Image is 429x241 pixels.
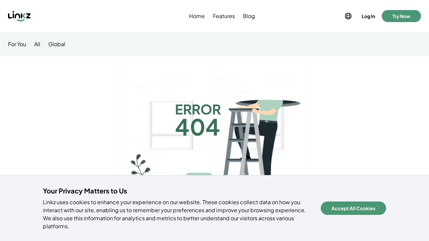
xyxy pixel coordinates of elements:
[43,198,313,230] p: Linkz uses cookies to enhance your experience on our website. These cookies collect data on how y...
[213,12,235,20] span: Features
[242,12,256,20] a: Blog
[243,12,255,20] span: Blog
[211,12,236,20] a: Features
[8,40,26,48] a: For You
[175,99,221,119] h1: ERROR
[360,11,376,21] button: Log In
[188,12,206,20] a: Home
[382,10,421,22] button: Try Now
[48,40,65,48] a: Global
[321,202,386,215] button: Accept All Cookies
[103,56,326,223] img: error_illust
[34,40,40,48] a: All
[189,12,205,20] span: Home
[8,11,31,21] img: Linkz logo
[43,186,313,195] h4: Your Privacy Matters to Us
[175,110,220,143] h1: 404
